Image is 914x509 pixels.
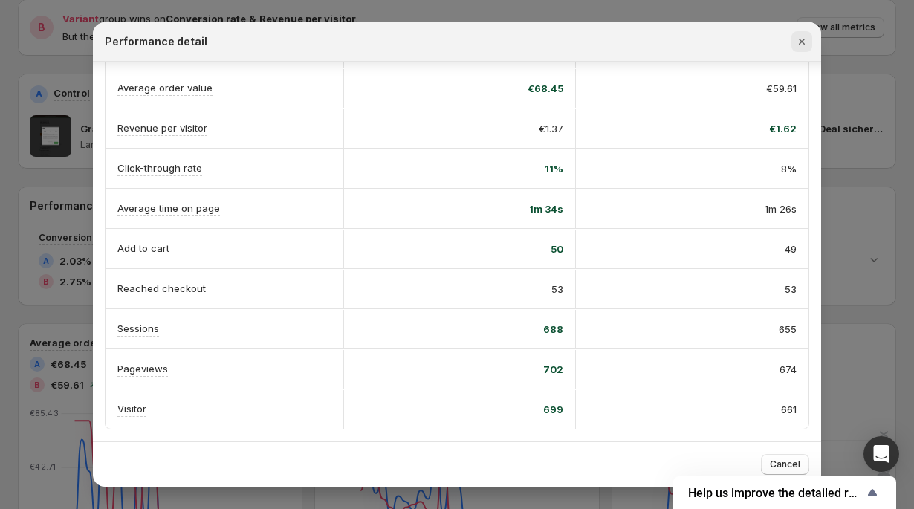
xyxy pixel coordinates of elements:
[117,161,202,175] p: Click-through rate
[117,321,159,336] p: Sessions
[770,458,800,470] span: Cancel
[117,401,146,416] p: Visitor
[117,120,207,135] p: Revenue per visitor
[543,362,563,377] span: 702
[766,81,797,96] span: €59.61
[551,241,563,256] span: 50
[117,201,220,215] p: Average time on page
[545,161,563,176] span: 11%
[529,201,563,216] span: 1m 34s
[117,281,206,296] p: Reached checkout
[117,80,213,95] p: Average order value
[117,241,169,256] p: Add to cart
[117,361,168,376] p: Pageviews
[105,34,207,49] h2: Performance detail
[543,402,563,417] span: 699
[779,322,797,337] span: 655
[551,282,563,296] span: 53
[528,81,563,96] span: €68.45
[863,436,899,472] div: Open Intercom Messenger
[543,322,563,337] span: 688
[765,201,797,216] span: 1m 26s
[785,282,797,296] span: 53
[780,362,797,377] span: 674
[539,121,563,136] span: €1.37
[791,31,812,52] button: Close
[785,241,797,256] span: 49
[781,402,797,417] span: 661
[769,121,797,136] span: €1.62
[781,161,797,176] span: 8%
[761,454,809,475] button: Cancel
[688,486,863,500] span: Help us improve the detailed report for A/B campaigns
[688,484,881,502] button: Show survey - Help us improve the detailed report for A/B campaigns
